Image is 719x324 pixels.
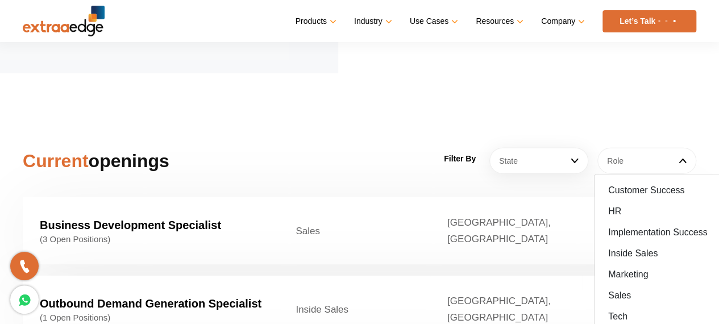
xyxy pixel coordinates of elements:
a: Let’s Talk [602,10,696,32]
a: Industry [354,13,390,30]
a: Use Cases [410,13,456,30]
label: Filter By [444,151,476,167]
a: Role [597,148,696,174]
span: (1 Open Positions) [40,313,261,323]
a: Products [296,13,334,30]
td: [GEOGRAPHIC_DATA], [GEOGRAPHIC_DATA] [430,197,582,264]
h2: openings [23,147,236,175]
strong: Business Development Specialist [40,219,221,231]
strong: Outbound Demand Generation Specialist [40,297,261,310]
a: Resources [476,13,521,30]
a: State [489,148,588,174]
td: Sales [279,197,430,264]
span: (3 Open Positions) [40,234,261,244]
a: Company [541,13,583,30]
span: Current [23,151,89,171]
